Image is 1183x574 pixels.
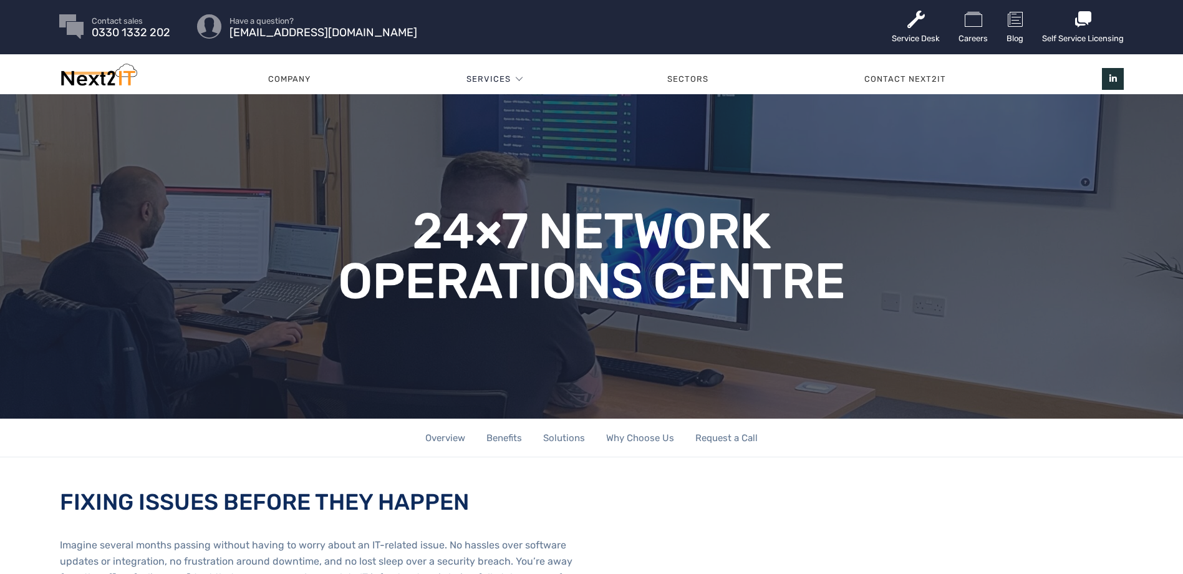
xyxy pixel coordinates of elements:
a: Contact sales 0330 1332 202 [92,17,170,37]
a: Solutions [543,419,585,458]
a: Sectors [589,61,786,98]
span: Have a question? [229,17,417,25]
h1: 24×7 Network Operations Centre [326,207,858,306]
a: Contact Next2IT [786,61,1024,98]
span: [EMAIL_ADDRESS][DOMAIN_NAME] [229,29,417,37]
a: Company [190,61,389,98]
span: Contact sales [92,17,170,25]
a: Services [466,61,511,98]
a: Overview [425,419,465,458]
span: 0330 1332 202 [92,29,170,37]
h2: FIXING ISSUES BEFORE THEY HAPPEN [60,489,572,515]
a: Request a Call [695,419,758,458]
img: Next2IT [59,64,137,92]
a: Have a question? [EMAIL_ADDRESS][DOMAIN_NAME] [229,17,417,37]
a: Benefits [486,419,522,458]
a: Why Choose Us [606,419,674,458]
